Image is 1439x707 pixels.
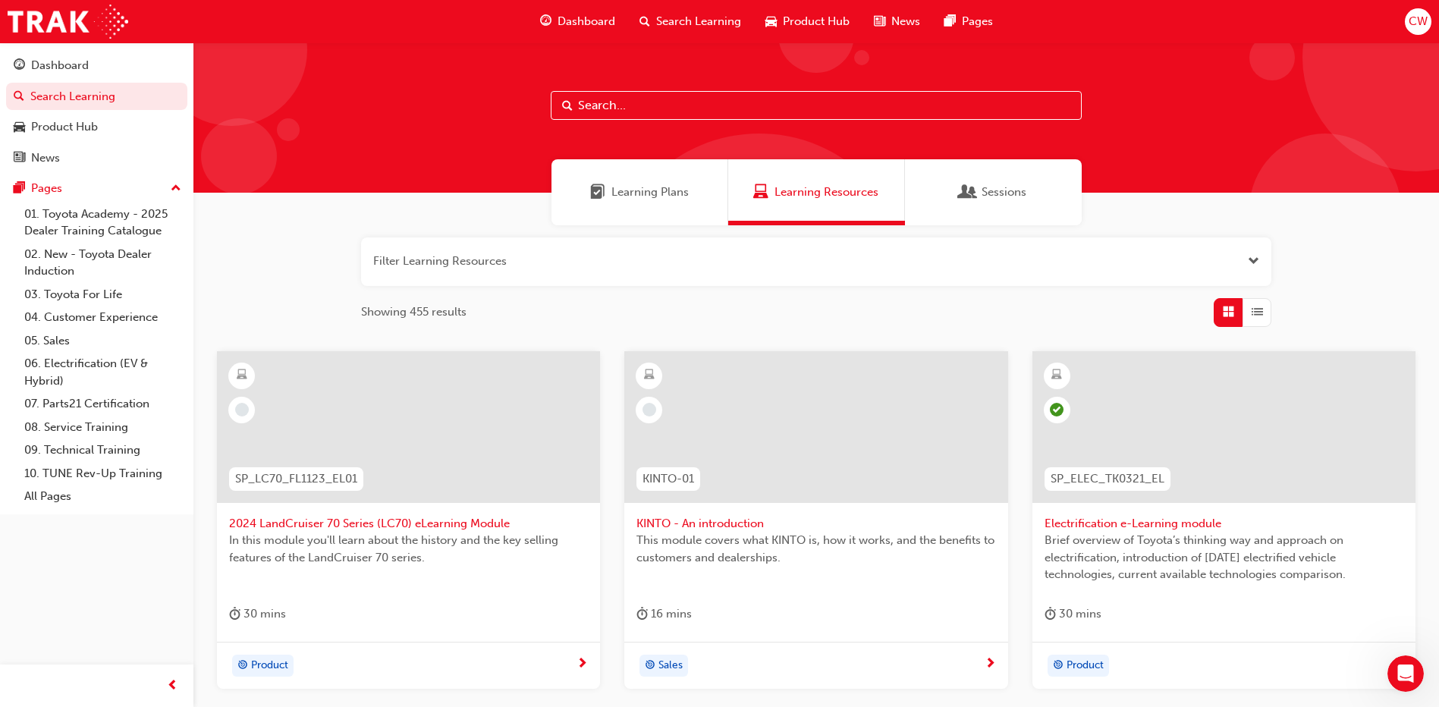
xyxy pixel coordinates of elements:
[639,12,650,31] span: search-icon
[774,184,878,201] span: Learning Resources
[728,159,905,225] a: Learning ResourcesLearning Resources
[171,179,181,199] span: up-icon
[643,403,656,416] span: learningRecordVerb_NONE-icon
[1045,532,1403,583] span: Brief overview of Toyota’s thinking way and approach on electrification, introduction of [DATE] e...
[18,329,187,353] a: 05. Sales
[31,149,60,167] div: News
[6,52,187,80] a: Dashboard
[229,605,286,624] div: 30 mins
[18,438,187,462] a: 09. Technical Training
[636,532,995,566] span: This module covers what KINTO is, how it works, and the benefits to customers and dealerships.
[1032,351,1415,690] a: SP_ELEC_TK0321_ELElectrification e-Learning moduleBrief overview of Toyota’s thinking way and app...
[636,515,995,533] span: KINTO - An introduction
[14,152,25,165] span: news-icon
[6,49,187,174] button: DashboardSearch LearningProduct HubNews
[14,90,24,104] span: search-icon
[229,515,588,533] span: 2024 LandCruiser 70 Series (LC70) eLearning Module
[18,306,187,329] a: 04. Customer Experience
[229,605,240,624] span: duration-icon
[235,470,357,488] span: SP_LC70_FL1123_EL01
[645,656,655,676] span: target-icon
[18,352,187,392] a: 06. Electrification (EV & Hybrid)
[6,83,187,111] a: Search Learning
[624,351,1007,690] a: KINTO-01KINTO - An introductionThis module covers what KINTO is, how it works, and the benefits t...
[18,392,187,416] a: 07. Parts21 Certification
[960,184,976,201] span: Sessions
[6,144,187,172] a: News
[14,121,25,134] span: car-icon
[18,203,187,243] a: 01. Toyota Academy - 2025 Dealer Training Catalogue
[551,91,1082,120] input: Search...
[1067,657,1104,674] span: Product
[982,184,1026,201] span: Sessions
[944,12,956,31] span: pages-icon
[31,57,89,74] div: Dashboard
[658,657,683,674] span: Sales
[962,13,993,30] span: Pages
[627,6,753,37] a: search-iconSearch Learning
[6,174,187,203] button: Pages
[18,283,187,306] a: 03. Toyota For Life
[1223,303,1234,321] span: Grid
[611,184,689,201] span: Learning Plans
[636,605,648,624] span: duration-icon
[932,6,1005,37] a: pages-iconPages
[643,470,694,488] span: KINTO-01
[217,351,600,690] a: SP_LC70_FL1123_EL012024 LandCruiser 70 Series (LC70) eLearning ModuleIn this module you'll learn ...
[31,180,62,197] div: Pages
[862,6,932,37] a: news-iconNews
[1405,8,1431,35] button: CW
[167,677,178,696] span: prev-icon
[1248,253,1259,270] button: Open the filter
[590,184,605,201] span: Learning Plans
[528,6,627,37] a: guage-iconDashboard
[31,118,98,136] div: Product Hub
[237,366,247,385] span: learningResourceType_ELEARNING-icon
[229,532,588,566] span: In this module you'll learn about the history and the key selling features of the LandCruiser 70 ...
[985,658,996,671] span: next-icon
[1252,303,1263,321] span: List
[18,416,187,439] a: 08. Service Training
[1050,403,1064,416] span: learningRecordVerb_COMPLETE-icon
[14,59,25,73] span: guage-icon
[1045,515,1403,533] span: Electrification e-Learning module
[783,13,850,30] span: Product Hub
[361,303,467,321] span: Showing 455 results
[874,12,885,31] span: news-icon
[1053,656,1064,676] span: target-icon
[18,485,187,508] a: All Pages
[6,113,187,141] a: Product Hub
[18,462,187,485] a: 10. TUNE Rev-Up Training
[1409,13,1428,30] span: CW
[251,657,288,674] span: Product
[551,159,728,225] a: Learning PlansLearning Plans
[644,366,655,385] span: learningResourceType_ELEARNING-icon
[558,13,615,30] span: Dashboard
[1051,470,1164,488] span: SP_ELEC_TK0321_EL
[1045,605,1101,624] div: 30 mins
[14,182,25,196] span: pages-icon
[577,658,588,671] span: next-icon
[235,403,249,416] span: learningRecordVerb_NONE-icon
[891,13,920,30] span: News
[562,97,573,115] span: Search
[18,243,187,283] a: 02. New - Toyota Dealer Induction
[656,13,741,30] span: Search Learning
[8,5,128,39] img: Trak
[1051,366,1062,385] span: learningResourceType_ELEARNING-icon
[1387,655,1424,692] iframe: Intercom live chat
[237,656,248,676] span: target-icon
[1045,605,1056,624] span: duration-icon
[905,159,1082,225] a: SessionsSessions
[753,184,768,201] span: Learning Resources
[753,6,862,37] a: car-iconProduct Hub
[540,12,551,31] span: guage-icon
[636,605,692,624] div: 16 mins
[765,12,777,31] span: car-icon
